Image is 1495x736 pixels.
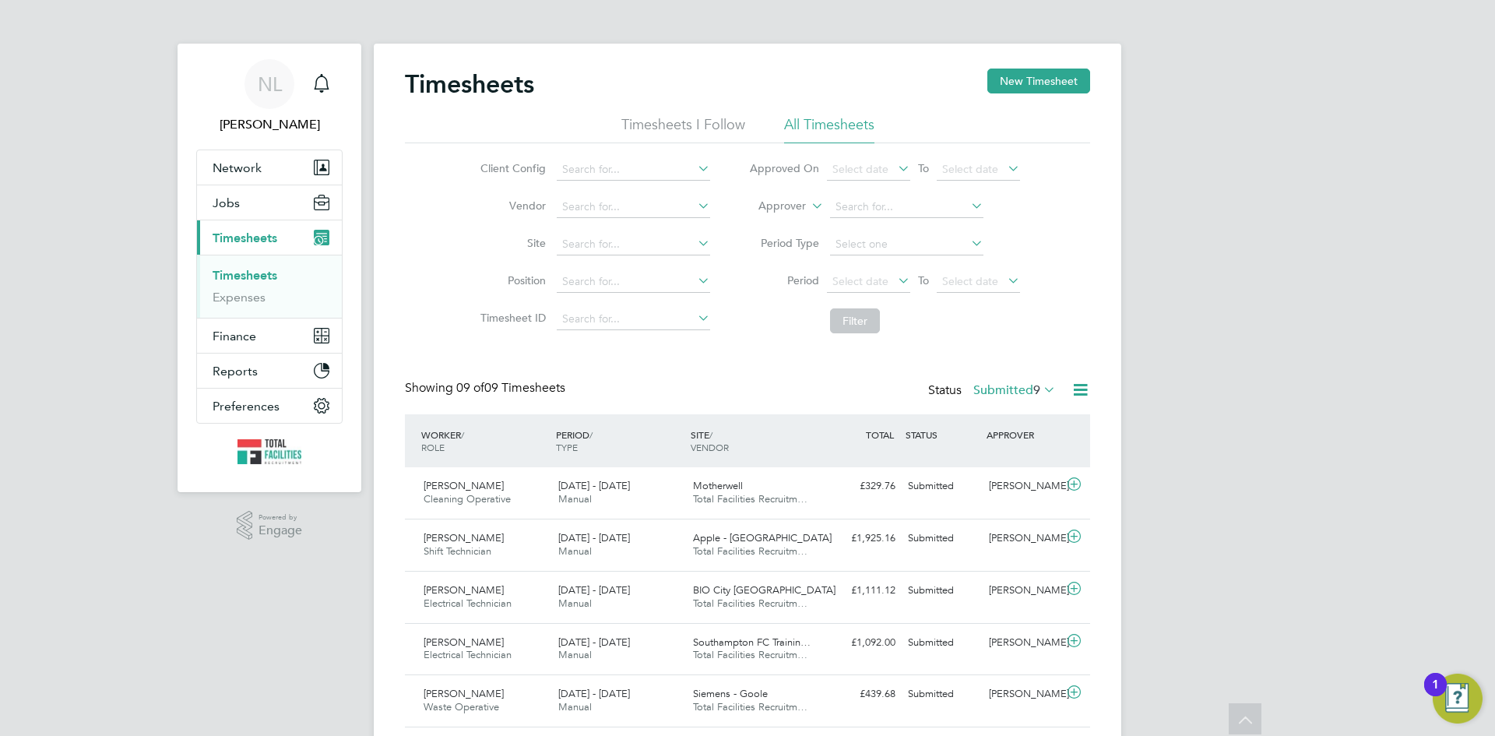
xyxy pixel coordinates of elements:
div: [PERSON_NAME] [983,526,1064,551]
label: Period [749,273,819,287]
span: [DATE] - [DATE] [558,636,630,649]
div: STATUS [902,421,983,449]
span: Powered by [259,511,302,524]
div: WORKER [417,421,552,461]
button: Network [197,150,342,185]
span: Reports [213,364,258,379]
button: Preferences [197,389,342,423]
span: Total Facilities Recruitm… [693,648,807,661]
span: Engage [259,524,302,537]
h2: Timesheets [405,69,534,100]
div: £1,111.12 [821,578,902,604]
span: 9 [1033,382,1040,398]
div: SITE [687,421,821,461]
div: Submitted [902,630,983,656]
span: [DATE] - [DATE] [558,687,630,700]
a: Powered byEngage [237,511,303,541]
li: All Timesheets [784,115,874,143]
span: Shift Technician [424,544,491,558]
div: £1,092.00 [821,630,902,656]
span: [DATE] - [DATE] [558,479,630,492]
span: [DATE] - [DATE] [558,583,630,597]
span: TOTAL [866,428,894,441]
span: Total Facilities Recruitm… [693,492,807,505]
span: Finance [213,329,256,343]
span: Timesheets [213,231,277,245]
img: tfrecruitment-logo-retina.png [237,439,301,464]
a: Expenses [213,290,266,305]
span: / [461,428,464,441]
input: Search for... [830,196,983,218]
span: To [913,158,934,178]
input: Search for... [557,234,710,255]
label: Timesheet ID [476,311,546,325]
span: [PERSON_NAME] [424,583,504,597]
span: ROLE [421,441,445,453]
span: / [589,428,593,441]
div: £1,925.16 [821,526,902,551]
input: Select one [830,234,983,255]
button: Jobs [197,185,342,220]
div: PERIOD [552,421,687,461]
div: £439.68 [821,681,902,707]
span: Waste Operative [424,700,499,713]
span: Total Facilities Recruitm… [693,597,807,610]
div: APPROVER [983,421,1064,449]
label: Vendor [476,199,546,213]
span: Electrical Technician [424,597,512,610]
span: 09 of [456,380,484,396]
span: / [709,428,712,441]
label: Period Type [749,236,819,250]
button: Finance [197,319,342,353]
div: Submitted [902,681,983,707]
div: Status [928,380,1059,402]
div: [PERSON_NAME] [983,681,1064,707]
li: Timesheets I Follow [621,115,745,143]
input: Search for... [557,159,710,181]
span: Cleaning Operative [424,492,511,505]
span: Apple - [GEOGRAPHIC_DATA] [693,531,832,544]
input: Search for... [557,196,710,218]
button: Open Resource Center, 1 new notification [1433,674,1483,724]
label: Site [476,236,546,250]
label: Submitted [973,382,1056,398]
label: Approved On [749,161,819,175]
span: Select date [832,274,888,288]
span: Select date [942,162,998,176]
span: [PERSON_NAME] [424,479,504,492]
span: Motherwell [693,479,743,492]
span: TYPE [556,441,578,453]
div: [PERSON_NAME] [983,578,1064,604]
input: Search for... [557,271,710,293]
span: BIO City [GEOGRAPHIC_DATA] [693,583,835,597]
span: Manual [558,544,592,558]
span: [PERSON_NAME] [424,687,504,700]
a: Go to home page [196,439,343,464]
span: Manual [558,700,592,713]
span: [DATE] - [DATE] [558,531,630,544]
span: Jobs [213,195,240,210]
span: NL [258,74,282,94]
label: Approver [736,199,806,214]
span: Select date [832,162,888,176]
nav: Main navigation [178,44,361,492]
button: Filter [830,308,880,333]
span: Manual [558,597,592,610]
span: Manual [558,648,592,661]
div: Submitted [902,526,983,551]
input: Search for... [557,308,710,330]
span: Manual [558,492,592,505]
span: Total Facilities Recruitm… [693,544,807,558]
span: Nicola Lawrence [196,115,343,134]
div: Submitted [902,474,983,499]
div: Submitted [902,578,983,604]
span: Southampton FC Trainin… [693,636,811,649]
div: £329.76 [821,474,902,499]
label: Client Config [476,161,546,175]
span: 09 Timesheets [456,380,565,396]
span: [PERSON_NAME] [424,531,504,544]
label: Position [476,273,546,287]
div: Showing [405,380,568,396]
div: [PERSON_NAME] [983,474,1064,499]
a: Timesheets [213,268,277,283]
